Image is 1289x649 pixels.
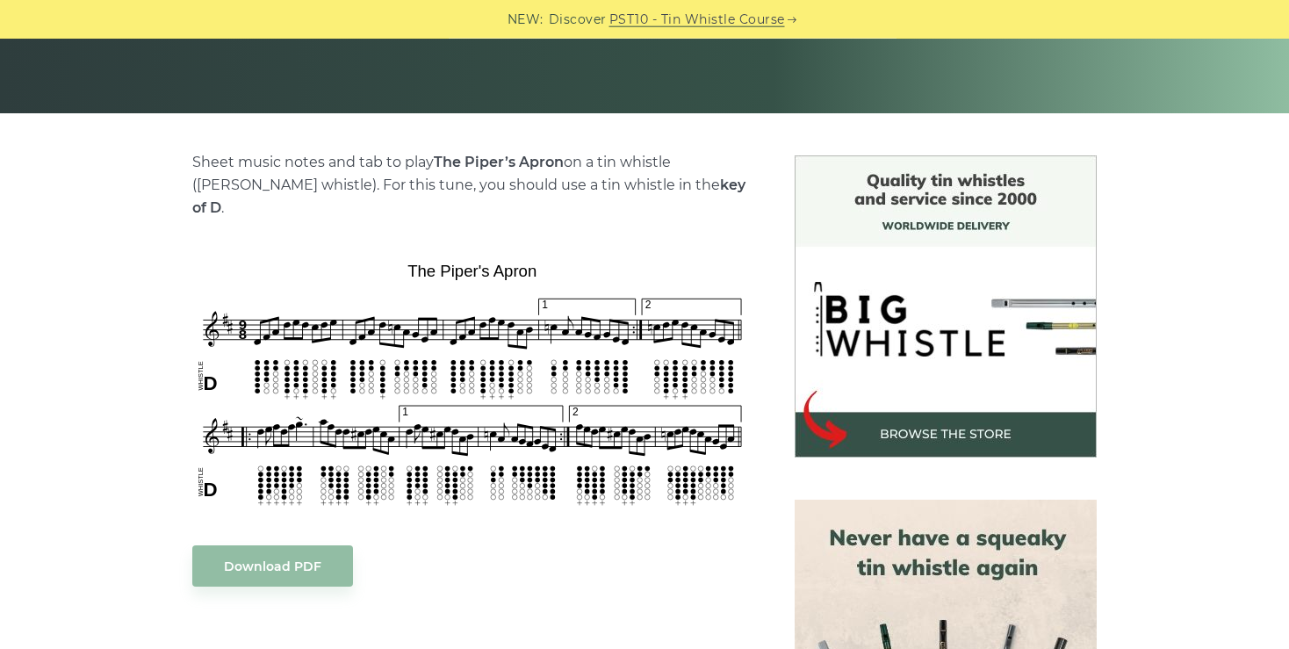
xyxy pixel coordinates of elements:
[192,545,353,587] a: Download PDF
[795,155,1097,458] img: BigWhistle Tin Whistle Store
[609,10,785,30] a: PST10 - Tin Whistle Course
[508,10,544,30] span: NEW:
[434,154,564,170] strong: The Piper’s Apron
[192,151,753,220] p: Sheet music notes and tab to play on a tin whistle ([PERSON_NAME] whistle). For this tune, you sh...
[549,10,607,30] span: Discover
[192,256,753,510] img: The Piper's Apron Tin Whistle Tabs & Sheet Music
